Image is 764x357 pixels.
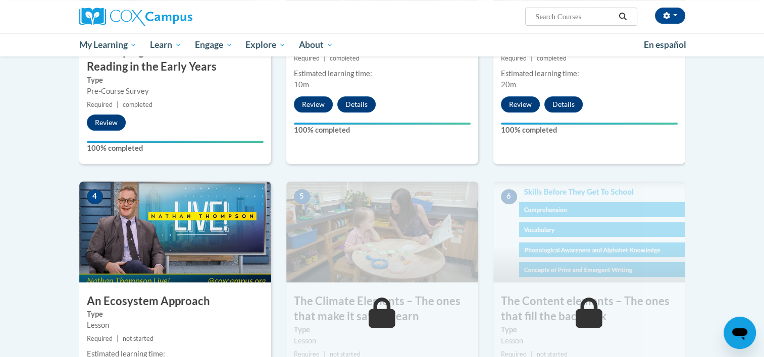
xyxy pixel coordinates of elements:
h3: An Ecosystem Approach [79,293,271,309]
label: Type [87,309,264,320]
span: About [299,39,333,51]
a: Engage [188,33,239,56]
span: completed [123,101,152,108]
label: Type [294,324,471,335]
a: Explore [239,33,292,56]
button: Account Settings [655,8,685,24]
img: Cox Campus [79,8,192,26]
span: 6 [501,189,517,204]
button: Search [615,11,630,23]
label: 100% completed [87,143,264,154]
span: Required [87,335,113,342]
button: Review [87,114,126,131]
label: Type [501,324,678,335]
div: Your progress [501,123,678,125]
div: Pre-Course Survey [87,86,264,97]
div: Estimated learning time: [501,68,678,79]
span: Required [87,101,113,108]
button: Details [544,96,583,112]
a: My Learning [73,33,144,56]
span: Learn [150,39,182,51]
span: Required [501,54,527,62]
span: | [324,54,326,62]
div: Estimated learning time: [294,68,471,79]
iframe: Button to launch messaging window [724,317,756,349]
h3: The Climate Elements – The ones that make it safe to learn [286,293,478,325]
div: Lesson [87,320,264,331]
input: Search Courses [534,11,615,23]
div: Main menu [64,33,700,56]
img: Course Image [493,182,685,282]
span: not started [123,335,154,342]
span: 4 [87,189,103,204]
label: 100% completed [501,125,678,136]
span: Explore [245,39,286,51]
div: Lesson [501,335,678,346]
label: 100% completed [294,125,471,136]
a: About [292,33,340,56]
button: Review [501,96,540,112]
span: En español [644,39,686,50]
span: | [117,101,119,108]
span: completed [330,54,360,62]
label: Type [87,75,264,86]
img: Course Image [79,182,271,282]
a: Cox Campus [79,8,271,26]
span: Engage [195,39,233,51]
button: Review [294,96,333,112]
span: Required [294,54,320,62]
span: My Learning [79,39,137,51]
span: | [531,54,533,62]
h3: The Content elements – The ones that fill the backpack [493,293,685,325]
button: Details [337,96,376,112]
a: Learn [143,33,188,56]
span: completed [537,54,567,62]
div: Your progress [87,141,264,143]
span: | [117,335,119,342]
div: Lesson [294,335,471,346]
div: Your progress [294,123,471,125]
span: 20m [501,80,516,89]
span: 10m [294,80,309,89]
img: Course Image [286,182,478,282]
span: 5 [294,189,310,204]
a: En español [637,34,693,55]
